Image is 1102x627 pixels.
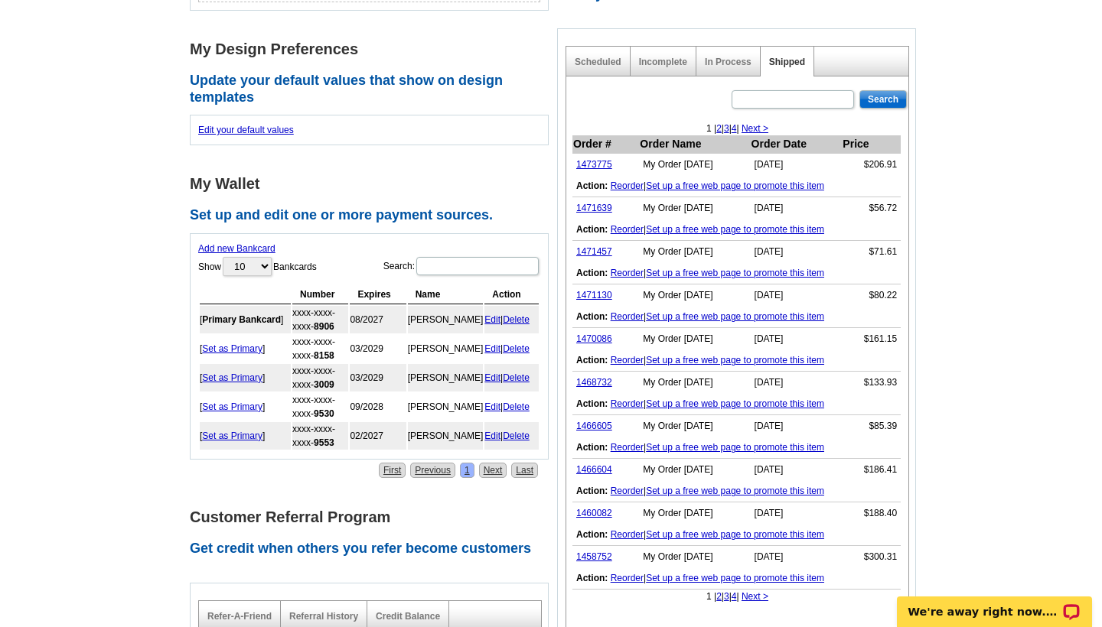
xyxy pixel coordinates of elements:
a: 3 [724,591,729,602]
td: $186.41 [842,459,901,481]
a: Edit [484,430,500,441]
b: Action: [576,529,608,540]
td: [DATE] [751,154,843,176]
a: Reorder [611,268,644,278]
a: Set up a free web page to promote this item [646,180,824,191]
td: $71.61 [842,241,901,263]
label: Show Bankcards [198,255,317,278]
a: 1460082 [576,508,612,518]
a: Reorder [611,311,644,322]
td: My Order [DATE] [639,197,750,219]
a: Reorder [611,442,644,453]
b: Action: [576,486,608,496]
a: Set up a free web page to promote this item [646,268,824,278]
td: [PERSON_NAME] [408,306,484,333]
a: Set up a free web page to promote this item [646,486,824,496]
a: Credit Balance [376,611,440,622]
td: My Order [DATE] [639,502,750,525]
a: Set up a free web page to promote this item [646,573,824,583]
a: Delete [503,372,530,383]
td: My Order [DATE] [639,328,750,350]
td: | [484,364,539,391]
td: $80.22 [842,284,901,307]
a: 1471457 [576,246,612,257]
a: Set up a free web page to promote this item [646,355,824,365]
td: 03/2029 [350,364,406,391]
strong: 8906 [314,321,334,332]
a: Set up a free web page to promote this item [646,311,824,322]
td: [PERSON_NAME] [408,364,484,391]
th: Action [484,285,539,304]
a: Delete [503,401,530,412]
td: 08/2027 [350,306,406,333]
td: xxxx-xxxx-xxxx- [292,364,348,391]
td: 03/2029 [350,335,406,362]
strong: 9530 [314,408,334,419]
a: Next [479,463,507,478]
a: Set up a free web page to promote this item [646,442,824,453]
a: 1473775 [576,159,612,170]
td: [ ] [200,393,291,421]
td: | [572,306,901,328]
a: Edit [484,314,500,325]
a: Refer-A-Friend [207,611,272,622]
a: Reorder [611,486,644,496]
a: Last [511,463,538,478]
a: 4 [732,123,737,134]
td: $133.93 [842,372,901,394]
td: [DATE] [751,459,843,481]
a: 1458752 [576,551,612,562]
td: xxxx-xxxx-xxxx- [292,306,348,333]
a: Reorder [611,573,644,583]
td: | [572,567,901,590]
td: [PERSON_NAME] [408,422,484,450]
a: Add new Bankcard [198,243,275,254]
a: Previous [410,463,455,478]
td: | [572,175,901,197]
b: Action: [576,442,608,453]
a: Set up a free web page to promote this item [646,529,824,540]
a: 1468732 [576,377,612,388]
b: Primary Bankcard [202,314,281,325]
h1: My Wallet [190,176,557,192]
td: 09/2028 [350,393,406,421]
a: 2 [716,123,722,134]
a: Referral History [289,611,358,622]
a: Delete [503,430,530,441]
h1: Customer Referral Program [190,509,557,525]
a: 4 [732,591,737,602]
td: [ ] [200,306,291,333]
a: Set as Primary [202,430,262,441]
a: Shipped [769,57,805,67]
td: My Order [DATE] [639,154,750,176]
td: [ ] [200,364,291,391]
td: [ ] [200,422,291,450]
a: Set as Primary [202,372,262,383]
a: Next > [742,123,768,134]
div: 1 | | | | [566,590,908,603]
td: [DATE] [751,241,843,263]
b: Action: [576,573,608,583]
a: Edit [484,401,500,412]
td: | [572,349,901,372]
a: Next > [742,591,768,602]
div: 1 | | | | [566,122,908,135]
select: ShowBankcards [223,257,272,276]
td: [DATE] [751,546,843,568]
strong: 8158 [314,350,334,361]
td: | [484,306,539,333]
td: My Order [DATE] [639,459,750,481]
a: Reorder [611,529,644,540]
td: | [484,393,539,421]
iframe: LiveChat chat widget [887,579,1102,627]
a: Set up a free web page to promote this item [646,224,824,235]
td: xxxx-xxxx-xxxx- [292,422,348,450]
a: Set as Primary [202,401,262,412]
a: Delete [503,314,530,325]
td: My Order [DATE] [639,415,750,437]
a: 1471639 [576,203,612,213]
th: Expires [350,285,406,304]
td: | [572,393,901,415]
b: Action: [576,180,608,191]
